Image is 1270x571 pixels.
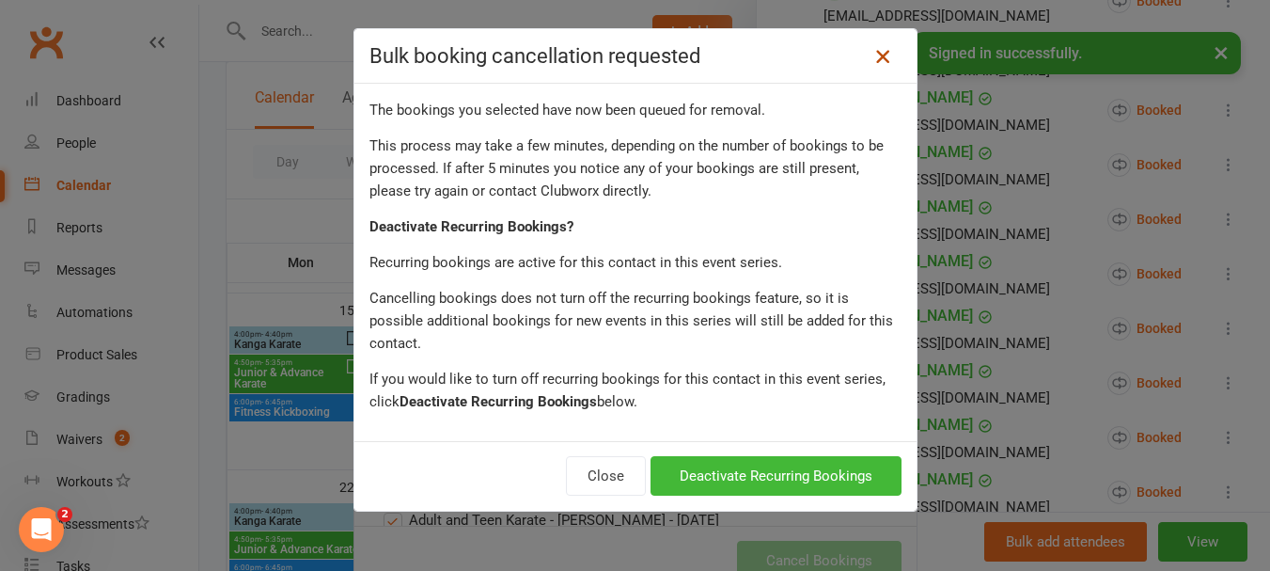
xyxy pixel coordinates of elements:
strong: Deactivate Recurring Bookings [400,393,597,410]
div: If you would like to turn off recurring bookings for this contact in this event series, click below. [369,368,902,413]
div: This process may take a few minutes, depending on the number of bookings to be processed. If afte... [369,135,902,202]
div: The bookings you selected have now been queued for removal. [369,99,902,121]
a: Close [868,41,898,71]
div: Cancelling bookings does not turn off the recurring bookings feature, so it is possible additiona... [369,287,902,355]
button: Deactivate Recurring Bookings [651,456,902,496]
button: Close [566,456,646,496]
div: Recurring bookings are active for this contact in this event series. [369,251,902,274]
strong: Deactivate Recurring Bookings? [369,218,573,235]
h4: Bulk booking cancellation requested [369,44,902,68]
iframe: Intercom live chat [19,507,64,552]
span: 2 [57,507,72,522]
